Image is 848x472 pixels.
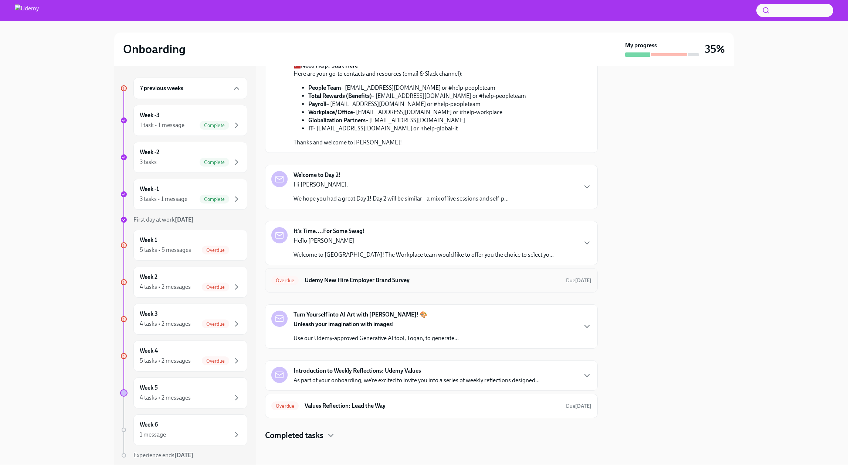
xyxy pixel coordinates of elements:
[271,403,299,409] span: Overdue
[294,138,526,147] p: Thanks and welcome to [PERSON_NAME]!
[200,196,229,202] span: Complete
[566,403,591,410] span: August 4th, 2025 11:00
[575,277,591,284] strong: [DATE]
[202,284,229,290] span: Overdue
[294,227,365,235] strong: It's Time....For Some Swag!
[294,376,540,384] p: As part of your onboarding, we’re excited to invite you into a series of weekly reflections desig...
[133,216,194,223] span: First day at work
[308,109,353,116] strong: Workplace/Office
[140,148,159,156] h6: Week -2
[140,273,157,281] h6: Week 2
[305,402,560,410] h6: Values Reflection: Lead the Way
[294,181,509,189] p: Hi [PERSON_NAME],
[294,237,554,245] p: Hello [PERSON_NAME]
[705,42,725,56] h3: 35%
[308,100,526,108] li: – [EMAIL_ADDRESS][DOMAIN_NAME] or #help-peopleteam
[200,123,229,128] span: Complete
[120,377,247,408] a: Week 54 tasks • 2 messages
[140,310,158,318] h6: Week 3
[202,358,229,364] span: Overdue
[120,179,247,210] a: Week -13 tasks • 1 messageComplete
[294,321,394,328] strong: Unleash your imagination with images!
[265,430,323,441] h4: Completed tasks
[308,108,526,116] li: - [EMAIL_ADDRESS][DOMAIN_NAME] or #help-workplace
[120,142,247,173] a: Week -23 tasksComplete
[15,4,39,16] img: Udemy
[140,347,158,355] h6: Week 4
[308,92,526,100] li: – [EMAIL_ADDRESS][DOMAIN_NAME] or #help-peopleteam
[120,341,247,372] a: Week 45 tasks • 2 messagesOverdue
[175,216,194,223] strong: [DATE]
[140,84,183,92] h6: 7 previous weeks
[174,452,193,459] strong: [DATE]
[308,116,526,124] li: – [EMAIL_ADDRESS][DOMAIN_NAME]
[294,195,509,203] p: We hope you had a great Day 1! Day 2 will be similar—a mix of live sessions and self-p...
[200,160,229,165] span: Complete
[120,230,247,261] a: Week 15 tasks • 5 messagesOverdue
[120,304,247,335] a: Week 34 tasks • 2 messagesOverdue
[265,430,598,441] div: Completed tasks
[140,111,160,119] h6: Week -3
[294,62,526,78] p: 🧰 Here are your go-to contacts and resources (email & Slack channel):
[294,251,554,259] p: Welcome to [GEOGRAPHIC_DATA]! The Workplace team would like to offer you the choice to select yo...
[308,84,526,92] li: – [EMAIL_ADDRESS][DOMAIN_NAME] or #help-peopleteam
[140,283,191,291] div: 4 tasks • 2 messages
[625,41,657,49] strong: My progress
[271,274,591,286] a: OverdueUdemy New Hire Employer Brand SurveyDue[DATE]
[140,158,157,166] div: 3 tasks
[140,357,191,365] div: 5 tasks • 2 messages
[140,236,157,244] h6: Week 1
[140,431,166,439] div: 1 message
[140,121,184,129] div: 1 task • 1 message
[271,400,591,412] a: OverdueValues Reflection: Lead the WayDue[DATE]
[308,125,313,132] strong: IT
[294,311,427,319] strong: Turn Yourself into AI Art with [PERSON_NAME]! 🎨
[140,320,191,328] div: 4 tasks • 2 messages
[202,247,229,253] span: Overdue
[133,78,247,99] div: 7 previous weeks
[308,100,326,107] strong: Payroll
[120,267,247,298] a: Week 24 tasks • 2 messagesOverdue
[566,277,591,284] span: August 2nd, 2025 11:00
[123,42,186,57] h2: Onboarding
[566,277,591,284] span: Due
[294,334,459,342] p: Use our Udemy-approved Generative AI tool, Toqan, to generate...
[308,92,372,99] strong: Total Rewards (Benefits)
[140,195,187,203] div: 3 tasks • 1 message
[133,452,193,459] span: Experience ends
[120,216,247,224] a: First day at work[DATE]
[308,124,526,133] li: - [EMAIL_ADDRESS][DOMAIN_NAME] or #help-global-it
[140,185,159,193] h6: Week -1
[308,84,341,91] strong: People Team
[202,321,229,327] span: Overdue
[308,117,366,124] strong: Globalization Partners
[575,403,591,409] strong: [DATE]
[271,278,299,283] span: Overdue
[294,171,341,179] strong: Welcome to Day 2!
[120,414,247,445] a: Week 61 message
[140,421,158,429] h6: Week 6
[120,105,247,136] a: Week -31 task • 1 messageComplete
[140,384,158,392] h6: Week 5
[140,246,191,254] div: 5 tasks • 5 messages
[294,367,421,375] strong: Introduction to Weekly Reflections: Udemy Values
[566,403,591,409] span: Due
[140,394,191,402] div: 4 tasks • 2 messages
[305,276,560,284] h6: Udemy New Hire Employer Brand Survey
